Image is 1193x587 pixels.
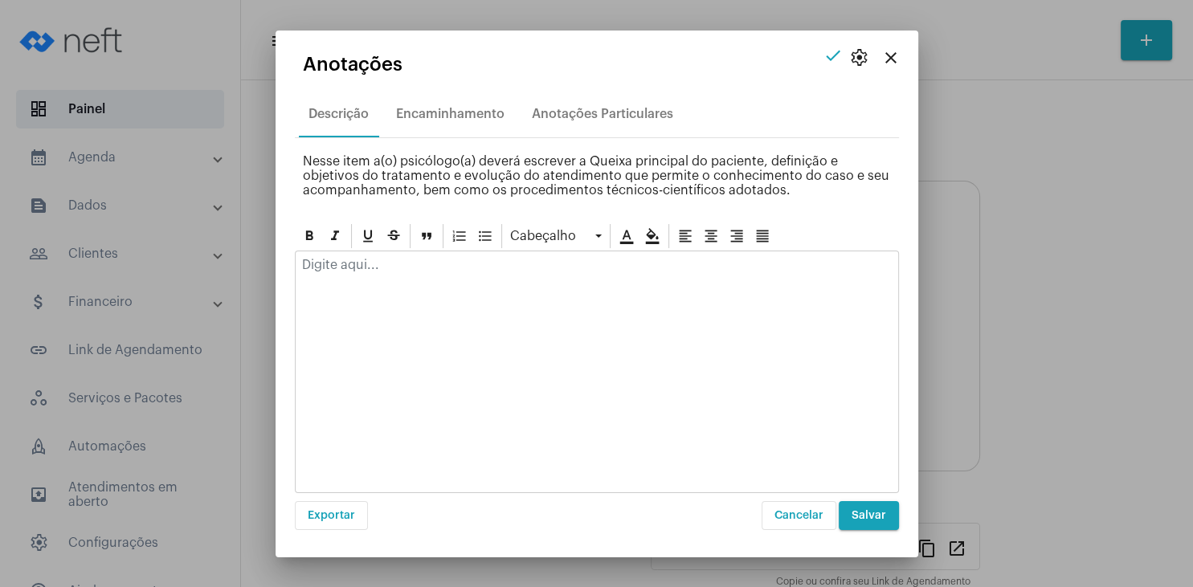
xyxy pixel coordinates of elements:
span: settings [849,48,868,67]
div: Cor de fundo [640,224,664,248]
span: Anotações [303,54,402,75]
div: Encaminhamento [396,107,505,121]
div: Alinhar justificado [750,224,774,248]
button: Salvar [839,501,899,530]
div: Cabeçalho [506,224,606,248]
span: Nesse item a(o) psicólogo(a) deverá escrever a Queixa principal do paciente, definição e objetivo... [303,155,889,197]
div: Sublinhado [356,224,380,248]
div: Descrição [308,107,369,121]
div: Cor do texto [615,224,639,248]
mat-icon: check [823,46,843,65]
span: Exportar [308,510,355,521]
button: settings [843,42,875,74]
div: Bullet List [473,224,497,248]
div: Alinhar ao centro [699,224,723,248]
div: Negrito [297,224,321,248]
div: Strike [382,224,406,248]
span: Cancelar [774,510,823,521]
div: Anotações Particulares [532,107,673,121]
button: Cancelar [762,501,836,530]
div: Ordered List [447,224,472,248]
div: Blockquote [415,224,439,248]
div: Alinhar à esquerda [673,224,697,248]
div: Itálico [323,224,347,248]
div: Alinhar à direita [725,224,749,248]
button: Exportar [295,501,368,530]
mat-icon: close [881,48,901,67]
span: Salvar [852,510,886,521]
